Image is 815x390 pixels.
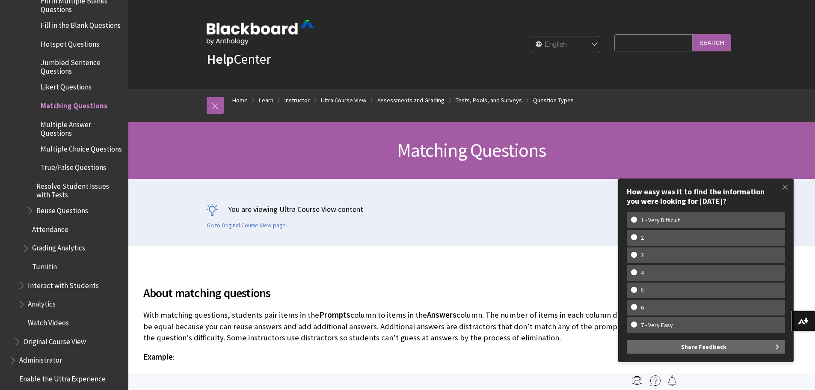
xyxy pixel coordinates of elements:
span: Reuse Questions [36,203,88,215]
span: Matching Questions [41,98,107,110]
span: Multiple Choice Questions [41,142,122,153]
p: : [143,351,674,363]
w-span: 6 [631,304,654,311]
span: Watch Videos [28,316,69,327]
span: Share Feedback [681,340,726,354]
span: Administrator [19,353,62,365]
span: Prompts [319,310,350,320]
span: True/False Questions [41,161,106,172]
button: Share Feedback [627,340,785,354]
span: Analytics [28,297,56,309]
a: Question Types [533,95,574,106]
span: Matching Questions [397,138,546,162]
select: Site Language Selector [532,36,601,54]
a: Tests, Pools, and Surveys [456,95,522,106]
a: Learn [259,95,273,106]
div: How easy was it to find the information you were looking for [DATE]? [627,187,785,205]
span: Answers [427,310,456,320]
w-span: 4 [631,269,654,277]
strong: Help [207,51,234,68]
span: Original Course View [24,334,86,346]
img: Print [632,375,642,386]
span: Example [143,352,173,362]
span: Turnitin [32,259,57,271]
w-span: 1 - Very Difficult [631,217,690,224]
span: Jumbled Sentence Questions [41,55,122,75]
a: Go to Original Course View page. [207,222,287,229]
span: Multiple Answer Questions [41,117,122,137]
span: Likert Questions [41,80,92,92]
img: Follow this page [667,375,677,386]
span: Attendance [32,222,68,234]
w-span: 2 [631,234,654,241]
img: Blackboard by Anthology [207,20,314,45]
p: You are viewing Ultra Course View content [207,204,737,214]
span: About matching questions [143,284,674,302]
w-span: 7 - Very Easy [631,322,683,329]
img: More help [650,375,661,386]
w-span: 5 [631,287,654,294]
input: Search [693,34,731,51]
span: Hotspot Questions [41,37,99,48]
a: Ultra Course View [321,95,366,106]
a: Home [232,95,248,106]
span: Resolve Student Issues with Tests [36,179,122,199]
a: HelpCenter [207,51,271,68]
span: Grading Analytics [32,241,85,253]
p: Match the animals to their diets. [143,370,674,381]
a: Instructor [285,95,310,106]
w-span: 3 [631,252,654,259]
a: Assessments and Grading [377,95,445,106]
p: With matching questions, students pair items in the column to items in the column. The number of ... [143,310,674,343]
span: Interact with Students [28,278,99,290]
span: Enable the Ultra Experience [19,372,106,383]
span: Fill in the Blank Questions [41,18,121,30]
